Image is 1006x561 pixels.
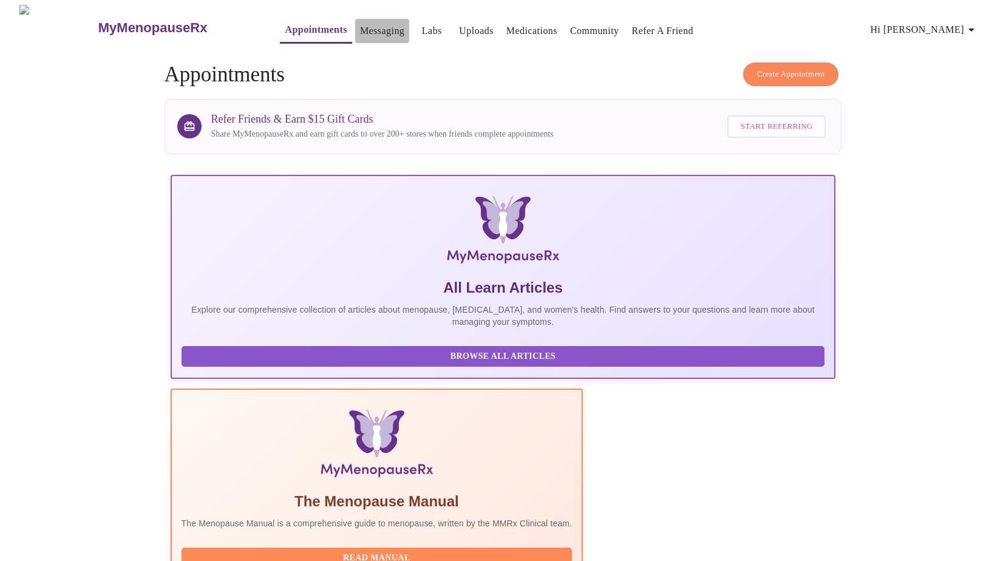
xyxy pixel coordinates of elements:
button: Messaging [355,19,409,43]
img: Menopause Manual [243,409,510,482]
a: Browse All Articles [182,350,828,361]
button: Hi [PERSON_NAME] [866,18,984,42]
button: Browse All Articles [182,346,825,367]
h4: Appointments [165,63,842,87]
button: Create Appointment [743,63,839,86]
a: Medications [506,22,557,39]
img: MyMenopauseRx Logo [281,195,725,268]
button: Start Referring [727,115,826,138]
a: Community [570,22,619,39]
a: Messaging [360,22,404,39]
button: Medications [501,19,562,43]
a: MyMenopauseRx [97,7,256,49]
p: Explore our comprehensive collection of articles about menopause, [MEDICAL_DATA], and women's hea... [182,304,825,328]
img: MyMenopauseRx Logo [19,5,97,50]
button: Refer a Friend [627,19,699,43]
span: Browse All Articles [194,349,813,364]
span: Create Appointment [757,67,825,81]
p: Share MyMenopauseRx and earn gift cards to over 200+ stores when friends complete appointments [211,128,554,140]
p: The Menopause Manual is a comprehensive guide to menopause, written by the MMRx Clinical team. [182,517,573,529]
a: Uploads [459,22,494,39]
h3: MyMenopauseRx [98,20,208,36]
button: Labs [412,19,451,43]
a: Start Referring [724,109,829,144]
a: Refer a Friend [632,22,694,39]
a: Labs [422,22,442,39]
h5: The Menopause Manual [182,492,573,511]
span: Hi [PERSON_NAME] [871,21,979,38]
button: Uploads [454,19,498,43]
button: Community [565,19,624,43]
a: Appointments [285,21,347,38]
h5: All Learn Articles [182,278,825,297]
h3: Refer Friends & Earn $15 Gift Cards [211,113,554,126]
button: Appointments [280,18,352,44]
span: Start Referring [741,120,812,134]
